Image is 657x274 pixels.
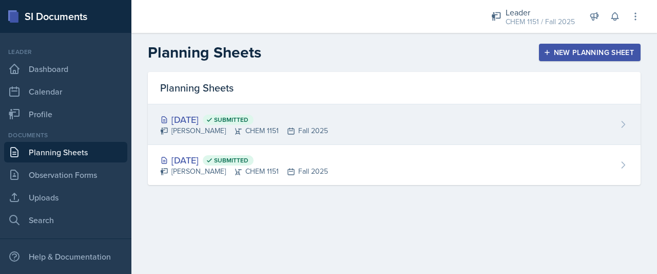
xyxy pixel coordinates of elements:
a: Calendar [4,81,127,102]
div: Planning Sheets [148,72,641,104]
a: Planning Sheets [4,142,127,162]
div: Help & Documentation [4,246,127,267]
span: Submitted [214,156,248,165]
div: [PERSON_NAME] CHEM 1151 Fall 2025 [160,125,328,136]
div: New Planning Sheet [546,48,634,57]
a: Observation Forms [4,165,127,185]
div: CHEM 1151 / Fall 2025 [506,16,575,27]
div: [DATE] [160,113,328,126]
a: Search [4,210,127,230]
button: New Planning Sheet [539,44,641,61]
h2: Planning Sheets [148,43,261,62]
div: Leader [4,47,127,57]
a: [DATE] Submitted [PERSON_NAME]CHEM 1151Fall 2025 [148,104,641,145]
div: Documents [4,131,127,140]
div: [PERSON_NAME] CHEM 1151 Fall 2025 [160,166,328,177]
a: [DATE] Submitted [PERSON_NAME]CHEM 1151Fall 2025 [148,145,641,185]
span: Submitted [214,116,248,124]
div: [DATE] [160,153,328,167]
div: Leader [506,6,575,19]
a: Dashboard [4,59,127,79]
a: Profile [4,104,127,124]
a: Uploads [4,187,127,208]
